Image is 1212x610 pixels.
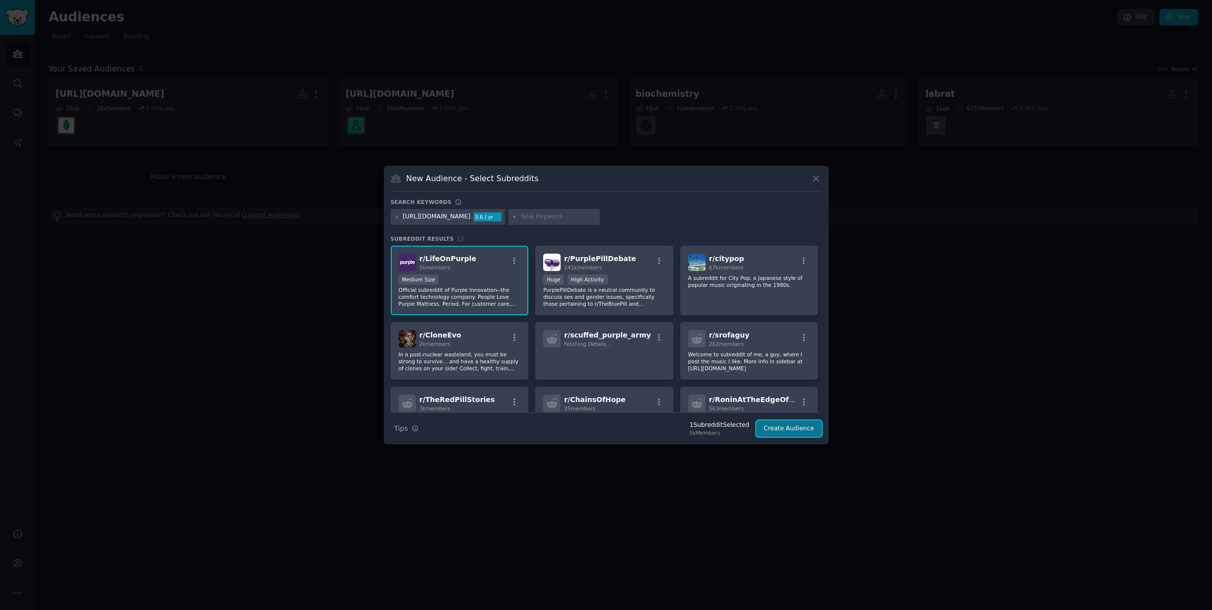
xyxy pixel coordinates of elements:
span: 563 members [709,406,744,411]
button: Tips [391,420,422,437]
div: Medium Size [399,274,439,285]
span: r/ PurplePillDebate [564,255,636,263]
span: r/ ChainsOfHope [564,396,626,404]
div: 3.6 / yr [474,212,501,221]
span: r/ citypop [709,255,744,263]
span: 67k members [709,265,743,271]
span: r/ srofaguy [709,331,750,339]
div: Huge [543,274,564,285]
span: r/ TheRedPillStories [420,396,495,404]
span: r/ RoninAtTheEdgeOfTime [709,396,808,404]
span: 3k members [420,406,451,411]
p: A subreddit for City Pop, a Japanese style of popular music originating in the 1980s. [688,274,810,288]
img: LifeOnPurple [399,254,416,271]
img: citypop [688,254,706,271]
div: 5k Members [690,429,749,436]
span: r/ LifeOnPurple [420,255,477,263]
span: 262 members [709,341,744,347]
img: PurplePillDebate [543,254,561,271]
span: Subreddit Results [391,235,454,242]
span: r/ CloneEvo [420,331,462,339]
div: [URL][DOMAIN_NAME] [403,212,470,221]
h3: New Audience - Select Subreddits [406,173,538,184]
p: Official subreddit of Purple Innovation--the comfort technology company. People Love Purple Mattr... [399,286,521,307]
div: High Activity [568,274,608,285]
span: Tips [394,423,408,434]
img: CloneEvo [399,330,416,347]
div: 1 Subreddit Selected [690,421,749,430]
span: 141k members [564,265,602,271]
h3: Search keywords [391,199,452,205]
p: In a post-nuclear wasteland, you must be strong to survive... and have a healthy supply of clones... [399,351,521,372]
button: Create Audience [756,420,822,437]
span: 5k members [420,265,451,271]
span: 2k members [420,341,451,347]
input: New Keyword [521,212,596,221]
span: 25 members [564,406,595,411]
span: r/ scuffed_purple_army [564,331,651,339]
p: PurplePillDebate is a neutral community to discuss sex and gender issues, specifically those pert... [543,286,665,307]
span: Fetching Details... [564,341,611,347]
span: 12 [457,236,464,242]
p: Welcome to subreddit of me, a guy, where I post the music I like. More info in sidebar at [URL][D... [688,351,810,372]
